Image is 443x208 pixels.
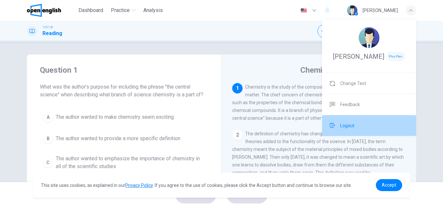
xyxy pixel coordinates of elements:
span: [PERSON_NAME] [333,53,384,60]
span: Logout [340,122,354,129]
span: Plus Plan [386,52,405,61]
a: Change Test [322,73,416,94]
span: Change Test [340,80,366,87]
span: Feedback [340,101,360,108]
img: Profile picture [359,27,379,48]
